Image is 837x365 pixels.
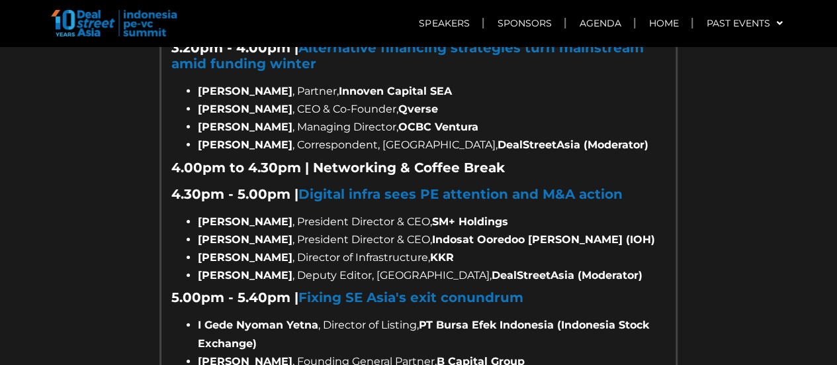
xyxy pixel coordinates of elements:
[198,82,666,100] li: , Partner,
[198,121,292,133] strong: [PERSON_NAME]
[492,269,642,282] strong: DealStreetAsia (Moderator)
[198,138,292,151] strong: [PERSON_NAME]
[198,118,666,136] li: , Managing Director,
[198,215,292,228] strong: [PERSON_NAME]
[171,40,644,72] a: Alternative financing strategies turn mainstream amid funding winter
[398,103,438,115] strong: Qverse
[171,40,644,72] strong: 3.20pm - 4.00pm |
[198,248,666,266] li: , Director of Infrastructure,
[484,8,564,38] a: Sponsors
[171,186,298,202] b: 4.30pm - 5.00pm |
[171,160,505,176] strong: 4.00pm to 4.30pm | Networking & Coffee Break
[198,319,318,331] strong: I Gede Nyoman Yetna
[339,85,452,97] strong: Innoven Capital SEA
[693,8,795,38] a: Past Events
[198,100,666,118] li: , CEO & Co-Founder,
[198,103,292,115] strong: [PERSON_NAME]
[198,231,666,248] li: , President Director & CEO,
[430,251,454,264] strong: KKR
[298,186,623,202] a: Digital infra sees PE attention and M&A action
[566,8,634,38] a: Agenda
[198,251,292,264] strong: [PERSON_NAME]
[198,136,666,154] li: , Correspondent, [GEOGRAPHIC_DATA],
[198,233,292,246] strong: [PERSON_NAME]
[635,8,691,38] a: Home
[298,289,523,305] a: Fixing SE Asia's exit conundrum
[198,266,666,284] li: , Deputy Editor, [GEOGRAPHIC_DATA],
[198,319,649,349] b: PT Bursa Efek Indonesia (Indonesia Stock Exchange)
[171,289,298,305] strong: 5.00pm - 5.40pm |
[198,213,666,231] li: , President Director & CEO,
[406,8,482,38] a: Speakers
[432,215,508,228] strong: SM+ Holdings
[398,121,478,133] strong: OCBC Ventura
[198,85,292,97] strong: [PERSON_NAME]
[198,316,666,352] li: , Director of Listing,
[498,138,648,151] strong: DealStreetAsia (Moderator)
[198,269,292,282] strong: [PERSON_NAME]
[432,233,655,246] strong: Indosat Ooredoo [PERSON_NAME] (IOH)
